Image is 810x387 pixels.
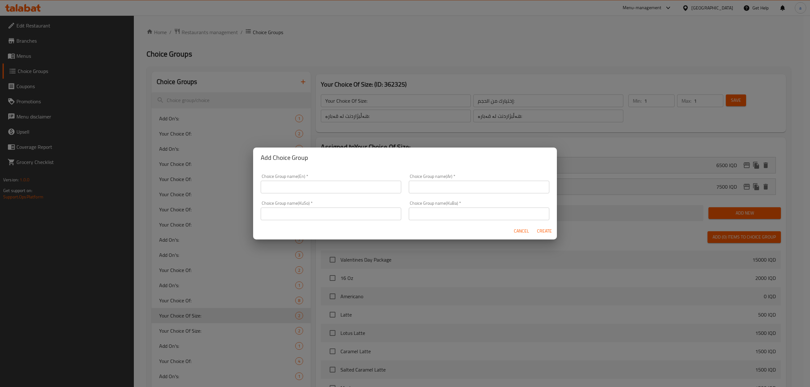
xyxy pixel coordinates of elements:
[511,225,532,237] button: Cancel
[409,181,549,193] input: Please enter Choice Group name(ar)
[537,227,552,235] span: Create
[261,181,401,193] input: Please enter Choice Group name(en)
[409,208,549,220] input: Please enter Choice Group name(KuBa)
[514,227,529,235] span: Cancel
[261,208,401,220] input: Please enter Choice Group name(KuSo)
[534,225,554,237] button: Create
[261,153,549,163] h2: Add Choice Group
